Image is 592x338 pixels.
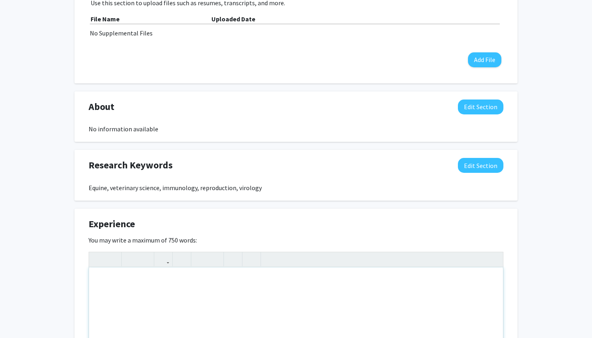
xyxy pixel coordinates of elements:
span: Experience [89,217,135,231]
button: Emphasis (Ctrl + I) [105,252,119,266]
button: Subscript [138,252,152,266]
div: No Supplemental Files [90,28,502,38]
button: Fullscreen [487,252,501,266]
button: Insert Image [175,252,189,266]
label: You may write a maximum of 750 words: [89,235,197,245]
div: No information available [89,124,503,134]
button: Insert horizontal rule [244,252,259,266]
button: Strong (Ctrl + B) [91,252,105,266]
button: Edit About [458,100,503,114]
button: Add File [468,52,501,67]
button: Link [156,252,170,266]
iframe: Chat [6,302,34,332]
span: Research Keywords [89,158,173,172]
b: Uploaded Date [211,15,255,23]
b: File Name [91,15,120,23]
button: Remove format [226,252,240,266]
button: Ordered list [207,252,221,266]
button: Unordered list [193,252,207,266]
span: About [89,100,114,114]
button: Edit Research Keywords [458,158,503,173]
div: Equine, veterinary science, immunology, reproduction, virology [89,183,503,193]
button: Superscript [124,252,138,266]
